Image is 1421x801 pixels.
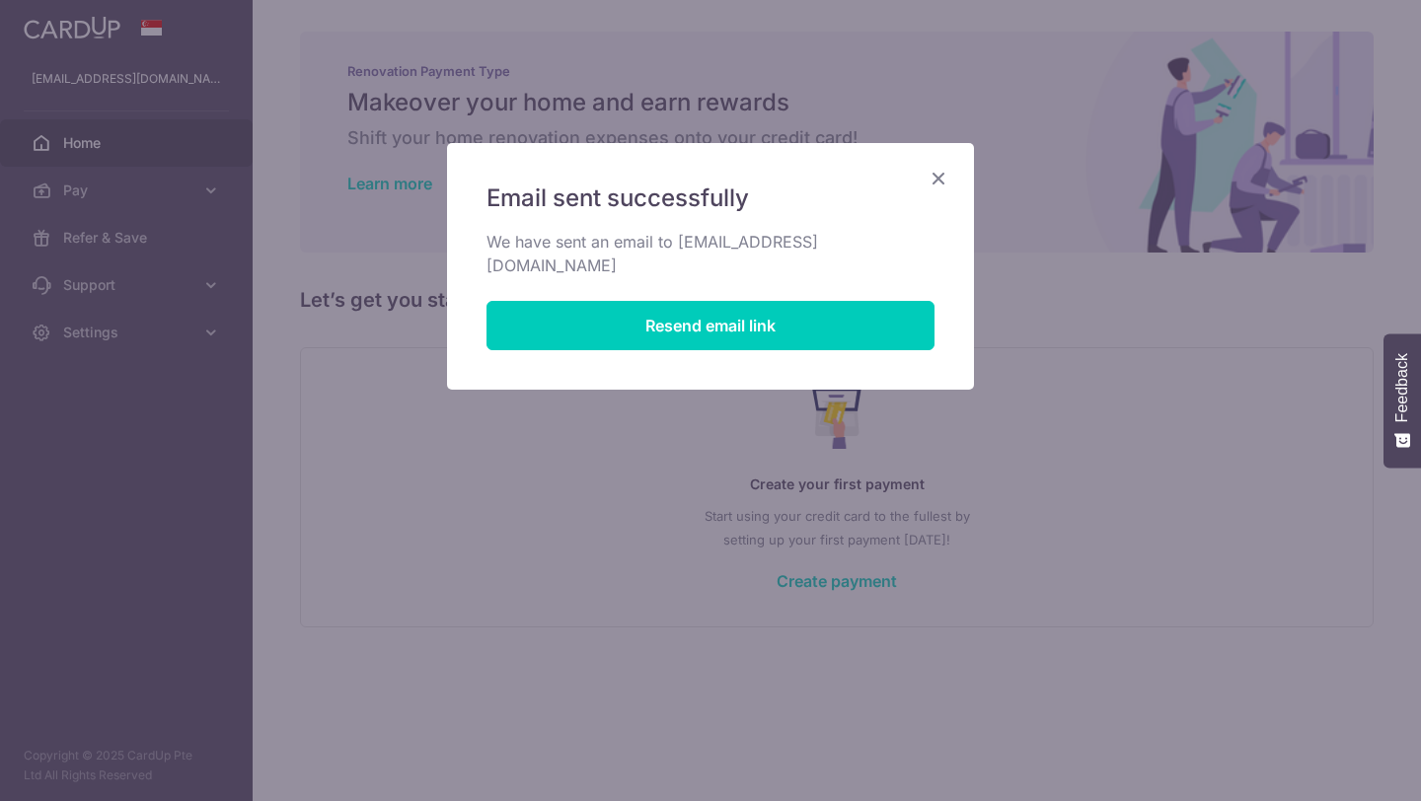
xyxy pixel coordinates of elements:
[1393,353,1411,422] span: Feedback
[486,230,935,277] p: We have sent an email to [EMAIL_ADDRESS][DOMAIN_NAME]
[486,301,935,350] button: Resend email link
[1384,333,1421,468] button: Feedback - Show survey
[927,167,950,190] button: Close
[486,182,749,214] span: Email sent successfully
[1294,742,1401,791] iframe: Opens a widget where you can find more information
